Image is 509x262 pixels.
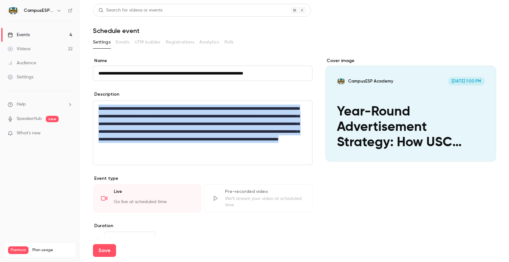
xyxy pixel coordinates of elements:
label: Duration [93,223,313,229]
li: help-dropdown-opener [8,101,72,108]
div: Settings [8,74,33,80]
button: Save [93,244,116,257]
label: Description [93,91,119,98]
div: Pre-recorded video [225,188,305,195]
section: Cover image [325,58,496,162]
div: Events [8,32,30,38]
div: editor [93,101,312,165]
span: Registrations [166,39,194,46]
h6: CampusESP Academy [24,7,54,14]
span: Analytics [199,39,219,46]
label: Cover image [325,58,496,64]
p: Event type [93,175,313,182]
div: Audience [8,60,36,66]
iframe: Noticeable Trigger [65,131,72,136]
span: What's new [17,130,41,137]
span: new [46,116,59,122]
span: Polls [224,39,234,46]
div: We'll stream your video at scheduled time [225,195,305,208]
a: SpeakerHub [17,115,42,122]
h1: Schedule event [93,27,496,35]
section: description [93,100,313,165]
img: CampusESP Academy [8,5,18,16]
div: Go live at scheduled time [114,199,194,208]
div: Search for videos or events [98,7,163,14]
div: Live [114,188,194,198]
span: UTM builder [135,39,161,46]
div: Videos [8,46,30,52]
div: Pre-recorded videoWe'll stream your video at scheduled time [204,184,313,212]
span: Emails [116,39,129,46]
button: Settings [93,37,111,47]
span: Premium [8,246,29,254]
span: Plan usage [32,248,72,253]
span: Help [17,101,26,108]
label: Name [93,58,313,64]
div: LiveGo live at scheduled time [93,184,202,212]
